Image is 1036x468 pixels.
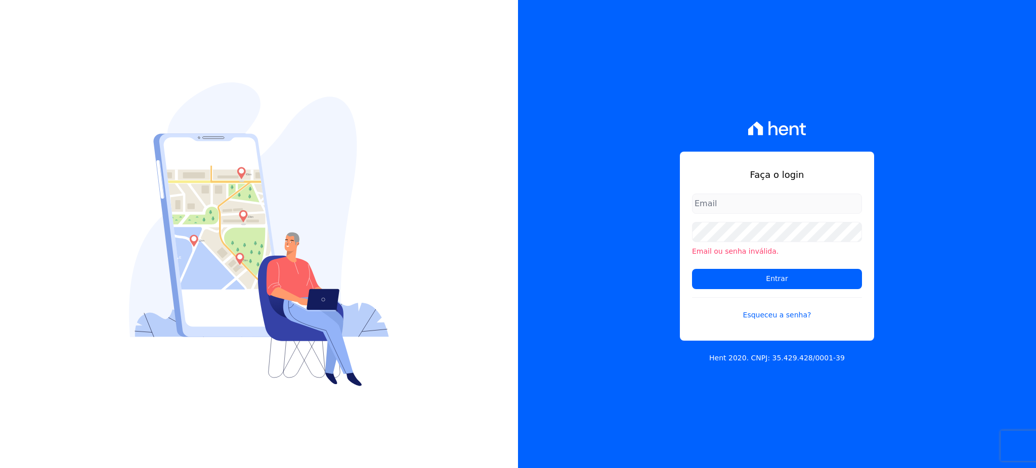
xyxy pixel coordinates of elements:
[129,82,389,386] img: Login
[709,353,845,363] p: Hent 2020. CNPJ: 35.429.428/0001-39
[692,194,862,214] input: Email
[692,246,862,257] li: Email ou senha inválida.
[692,168,862,181] h1: Faça o login
[692,297,862,320] a: Esqueceu a senha?
[692,269,862,289] input: Entrar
